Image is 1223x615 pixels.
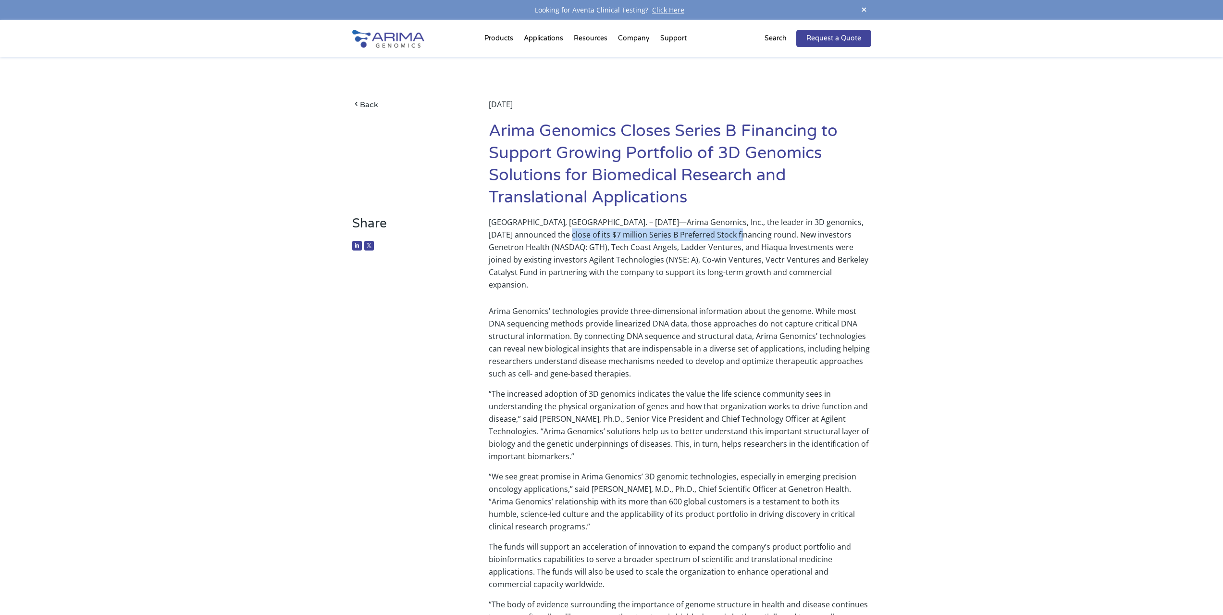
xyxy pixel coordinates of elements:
img: Arima-Genomics-logo [352,30,424,48]
a: Click Here [648,5,688,14]
p: The funds will support an acceleration of innovation to expand the company’s product portfolio an... [489,540,871,598]
div: Looking for Aventa Clinical Testing? [352,4,871,16]
p: Search [765,32,787,45]
p: [GEOGRAPHIC_DATA], [GEOGRAPHIC_DATA]. – [DATE]—Arima Genomics, Inc., the leader in 3D genomics, [... [489,216,871,291]
p: “We see great promise in Arima Genomics’ 3D genomic technologies, especially in emerging precisio... [489,470,871,540]
h1: Arima Genomics Closes Series B Financing to Support Growing Portfolio of 3D Genomics Solutions fo... [489,120,871,216]
a: Back [352,98,460,111]
div: [DATE] [489,98,871,120]
h3: Share [352,216,460,238]
p: Arima Genomics’ technologies provide three-dimensional information about the genome. While most D... [489,305,871,388]
p: “The increased adoption of 3D genomics indicates the value the life science community sees in und... [489,388,871,470]
a: Request a Quote [796,30,871,47]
